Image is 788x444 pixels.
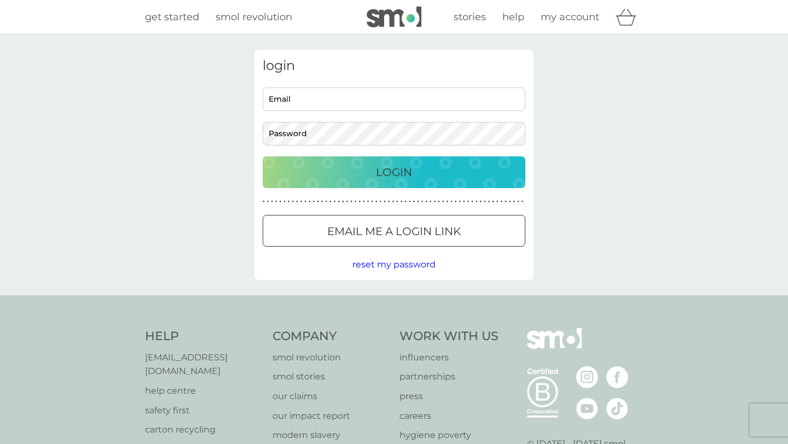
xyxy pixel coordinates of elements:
[273,389,389,404] a: our claims
[401,199,403,205] p: ●
[145,384,262,398] a: help centre
[447,199,449,205] p: ●
[384,199,386,205] p: ●
[392,199,394,205] p: ●
[399,389,499,404] p: press
[145,423,262,437] a: carton recycling
[267,199,269,205] p: ●
[355,199,357,205] p: ●
[527,328,582,365] img: smol
[263,156,525,188] button: Login
[216,9,292,25] a: smol revolution
[145,11,199,23] span: get started
[417,199,419,205] p: ●
[358,199,361,205] p: ●
[471,199,473,205] p: ●
[541,11,599,23] span: my account
[399,328,499,345] h4: Work With Us
[275,199,277,205] p: ●
[313,199,315,205] p: ●
[273,409,389,423] a: our impact report
[263,58,525,74] h3: login
[300,199,303,205] p: ●
[145,350,262,378] a: [EMAIL_ADDRESS][DOMAIN_NAME]
[480,199,482,205] p: ●
[541,9,599,25] a: my account
[616,6,643,28] div: basket
[454,9,486,25] a: stories
[145,328,262,345] h4: Help
[271,199,273,205] p: ●
[321,199,323,205] p: ●
[367,199,369,205] p: ●
[288,199,290,205] p: ●
[606,398,628,419] img: visit the smol Tiktok page
[399,428,499,442] a: hygiene poverty
[342,199,344,205] p: ●
[317,199,319,205] p: ●
[304,199,306,205] p: ●
[467,199,470,205] p: ●
[399,350,499,365] a: influencers
[145,404,262,418] a: safety first
[292,199,294,205] p: ●
[346,199,349,205] p: ●
[501,199,503,205] p: ●
[371,199,373,205] p: ●
[352,259,436,270] span: reset my password
[606,366,628,388] img: visit the smol Facebook page
[509,199,511,205] p: ●
[283,199,286,205] p: ●
[476,199,478,205] p: ●
[399,409,499,423] p: careers
[502,9,524,25] a: help
[502,11,524,23] span: help
[576,366,598,388] img: visit the smol Instagram page
[273,370,389,384] a: smol stories
[396,199,398,205] p: ●
[363,199,365,205] p: ●
[388,199,390,205] p: ●
[145,9,199,25] a: get started
[352,258,436,272] button: reset my password
[459,199,461,205] p: ●
[450,199,453,205] p: ●
[438,199,440,205] p: ●
[216,11,292,23] span: smol revolution
[329,199,332,205] p: ●
[425,199,427,205] p: ●
[334,199,336,205] p: ●
[375,199,378,205] p: ●
[430,199,432,205] p: ●
[492,199,494,205] p: ●
[280,199,282,205] p: ●
[350,199,352,205] p: ●
[455,199,457,205] p: ●
[434,199,436,205] p: ●
[413,199,415,205] p: ●
[263,215,525,247] button: Email me a login link
[273,328,389,345] h4: Company
[273,350,389,365] a: smol revolution
[309,199,311,205] p: ●
[576,398,598,419] img: visit the smol Youtube page
[367,7,421,27] img: smol
[376,163,412,181] p: Login
[338,199,340,205] p: ●
[484,199,486,205] p: ●
[463,199,465,205] p: ●
[380,199,382,205] p: ●
[399,370,499,384] p: partnerships
[327,223,461,240] p: Email me a login link
[263,199,265,205] p: ●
